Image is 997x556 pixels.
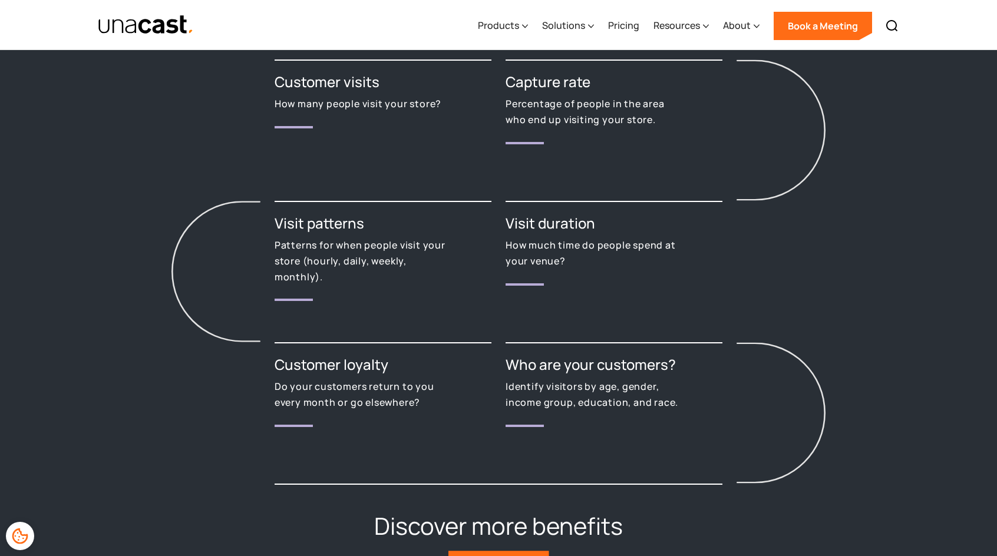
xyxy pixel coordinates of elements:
[506,355,722,374] h3: Who are your customers?
[542,18,585,32] div: Solutions
[774,12,872,40] a: Book a Meeting
[478,2,528,50] div: Products
[506,214,722,233] h3: Visit duration
[98,15,194,35] a: home
[506,72,722,91] h3: Capture rate
[506,379,680,410] p: Identify visitors by age, gender, income group, education, and race.
[275,237,449,284] p: Patterns for when people visit your store (hourly, daily, weekly, monthly).
[608,2,639,50] a: Pricing
[506,237,680,269] p: How much time do people spend at your venue?
[653,18,700,32] div: Resources
[506,96,680,127] p: Percentage of people in the area who end up visiting your store.
[885,19,899,33] img: Search icon
[723,18,751,32] div: About
[275,355,491,374] h3: Customer loyalty
[98,15,194,35] img: Unacast text logo
[653,2,709,50] div: Resources
[275,96,449,112] p: How many people visit your store?
[275,214,491,233] h3: Visit patterns
[478,18,519,32] div: Products
[723,2,760,50] div: About
[275,72,491,91] h3: Customer visits
[275,379,449,410] p: Do your customers return to you every month or go elsewhere?
[6,522,34,550] div: Cookie Preferences
[542,2,594,50] div: Solutions
[374,511,623,541] h2: Discover more benefits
